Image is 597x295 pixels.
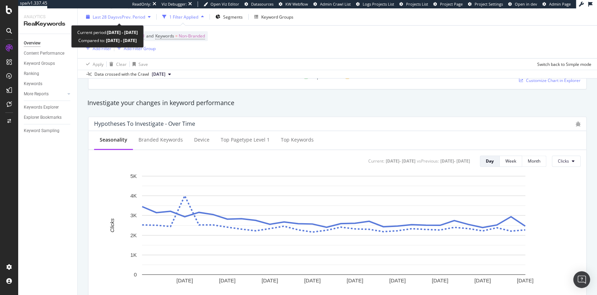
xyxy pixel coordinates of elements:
div: Week [505,158,516,164]
div: Branded Keywords [138,136,183,143]
button: [DATE] [149,70,174,78]
text: [DATE] [432,277,448,283]
a: Content Performance [24,50,72,57]
span: Project Page [440,1,463,7]
div: Data crossed with the Crawl [94,71,149,77]
a: Projects List [399,1,428,7]
div: Open Intercom Messenger [573,271,590,288]
button: Switch back to Simple mode [534,59,591,70]
div: Top pagetype Level 1 [221,136,270,143]
span: Datasources [251,1,273,7]
text: [DATE] [219,277,235,283]
a: Overview [24,40,72,47]
text: [DATE] [262,277,278,283]
text: Clicks [109,218,115,232]
div: Keyword Groups [261,14,293,20]
text: [DATE] [389,277,406,283]
text: 5K [130,173,137,179]
text: [DATE] [304,277,321,283]
span: Clicks [558,158,569,164]
button: Segments [213,11,246,22]
div: Keyword Groups [24,60,55,67]
div: Month [528,158,540,164]
span: Keywords [155,33,174,39]
span: Non-Branded [179,31,205,41]
button: Day [480,156,500,167]
span: Open Viz Editor [211,1,239,7]
div: Add Filter Group [124,45,156,51]
a: Ranking [24,70,72,77]
div: Top Keywords [281,136,314,143]
a: Open in dev [508,1,537,7]
b: [DATE] - [DATE] [107,29,138,35]
span: Open in dev [515,1,537,7]
div: Clear [116,61,127,67]
div: [DATE] - [DATE] [440,158,470,164]
div: Add Filter [93,45,111,51]
button: Last 28 DaysvsPrev. Period [83,11,154,22]
b: [DATE] - [DATE] [105,37,137,43]
button: Week [500,156,522,167]
span: Project Settings [475,1,503,7]
text: 1K [130,252,137,258]
text: 4K [130,193,137,199]
a: KW Webflow [279,1,308,7]
button: Clicks [552,156,581,167]
a: Explorer Bookmarks [24,114,72,121]
button: Month [522,156,546,167]
span: Projects List [406,1,428,7]
a: Keyword Sampling [24,127,72,135]
div: More Reports [24,90,49,98]
div: Save [138,61,148,67]
text: [DATE] [474,277,491,283]
div: Current: [368,158,384,164]
a: Project Page [433,1,463,7]
a: More Reports [24,90,65,98]
a: Admin Crawl List [313,1,351,7]
div: Compared to: [78,36,137,44]
div: Current period: [77,28,138,36]
div: Switch back to Simple mode [537,61,591,67]
div: Keywords [24,80,42,88]
button: Apply [83,59,104,70]
a: Open Viz Editor [204,1,239,7]
a: Keyword Groups [24,60,72,67]
text: 3K [130,212,137,218]
div: Apply [93,61,104,67]
div: Explorer Bookmarks [24,114,62,121]
text: 2K [130,232,137,238]
span: Last 28 Days [93,14,118,20]
div: Content Performance [24,50,64,57]
div: Day [486,158,494,164]
div: Overview [24,40,41,47]
span: Customize Chart in Explorer [526,77,581,83]
div: Ranking [24,70,39,77]
a: Datasources [244,1,273,7]
button: Add Filter Group [114,44,156,53]
span: Segments [223,14,243,20]
text: 0 [134,271,137,277]
span: KW Webflow [285,1,308,7]
div: ReadOnly: [132,1,151,7]
button: Keyword Groups [251,11,296,22]
div: RealKeywords [24,20,72,28]
button: Add Filter [83,44,111,53]
div: Analytics [24,14,72,20]
a: Keywords [24,80,72,88]
span: Admin Page [549,1,571,7]
div: Device [194,136,209,143]
span: Logs Projects List [363,1,394,7]
div: Keyword Sampling [24,127,59,135]
text: [DATE] [177,277,193,283]
div: bug [576,122,581,126]
a: Logs Projects List [356,1,394,7]
span: = [175,33,178,39]
div: Seasonality [100,136,127,143]
span: and [146,33,154,39]
span: 2025 Aug. 21st [152,71,165,77]
div: 1 Filter Applied [169,14,198,20]
div: Hypotheses to Investigate - Over Time [94,120,195,127]
a: Admin Page [542,1,571,7]
button: Save [130,59,148,70]
div: Investigate your changes in keyword performance [87,98,587,108]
